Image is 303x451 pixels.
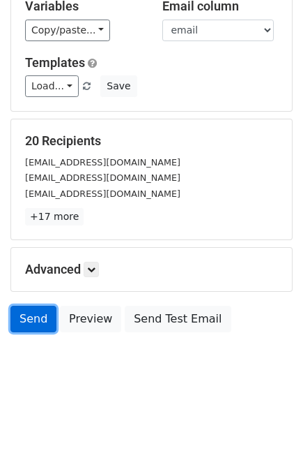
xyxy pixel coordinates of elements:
[25,20,110,41] a: Copy/paste...
[10,306,56,332] a: Send
[25,133,278,149] h5: 20 Recipients
[60,306,121,332] a: Preview
[25,172,180,183] small: [EMAIL_ADDRESS][DOMAIN_NAME]
[25,157,180,168] small: [EMAIL_ADDRESS][DOMAIN_NAME]
[100,75,137,97] button: Save
[125,306,231,332] a: Send Test Email
[233,384,303,451] iframe: Chat Widget
[25,262,278,277] h5: Advanced
[25,75,79,97] a: Load...
[25,55,85,70] a: Templates
[25,188,180,199] small: [EMAIL_ADDRESS][DOMAIN_NAME]
[25,208,84,225] a: +17 more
